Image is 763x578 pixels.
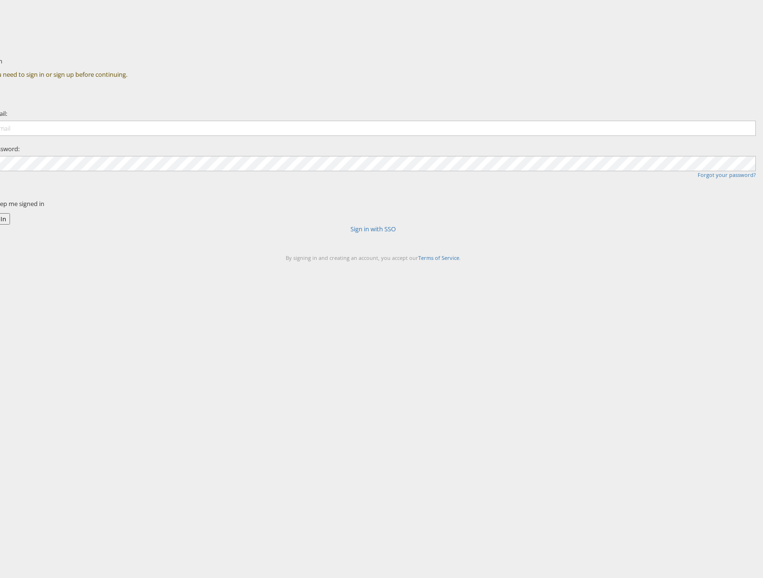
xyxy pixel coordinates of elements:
[698,171,756,178] a: Forgot your password?
[418,254,459,261] a: Terms of Service
[351,225,396,233] a: Sign in with SSO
